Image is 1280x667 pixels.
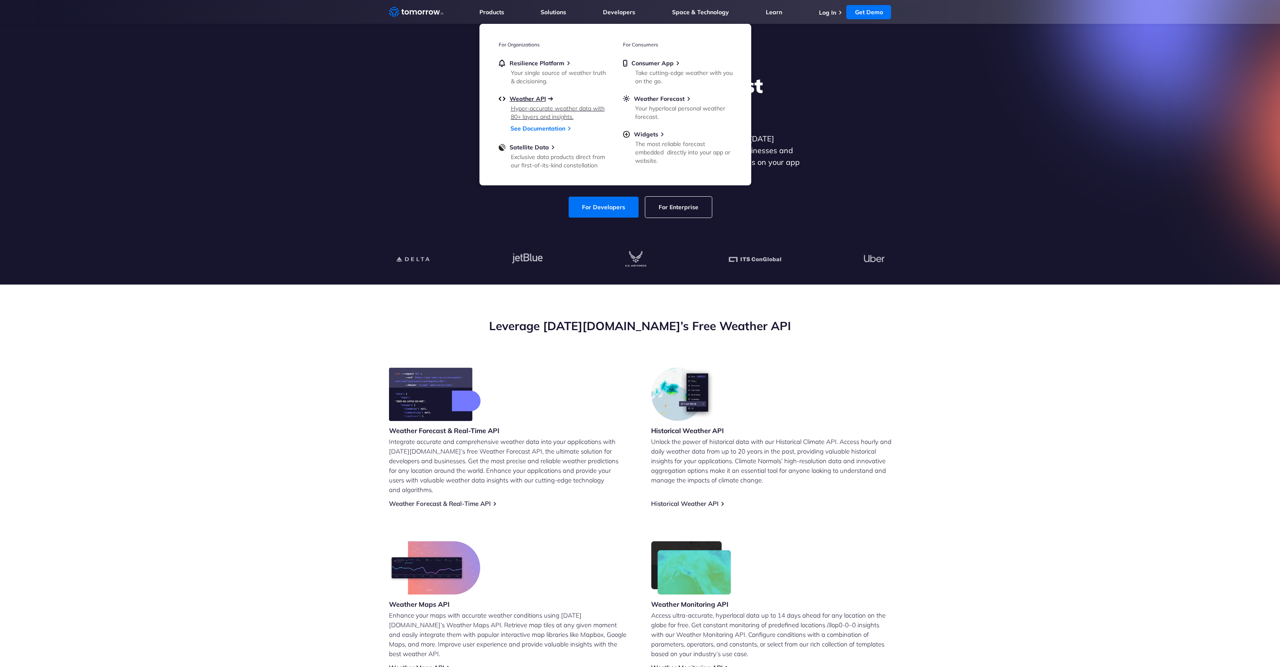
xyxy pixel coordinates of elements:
[623,95,732,119] a: Weather ForecastYour hyperlocal personal weather forecast.
[623,59,732,84] a: Consumer AppTake cutting-edge weather with you on the go.
[499,144,505,151] img: satellite-data-menu.png
[623,95,630,103] img: sun.svg
[479,133,802,180] p: Get reliable and precise weather data through our free API. Count on [DATE][DOMAIN_NAME] for quic...
[511,153,608,169] div: Exclusive data products direct from our first-of-its-kind constellation
[603,8,635,16] a: Developers
[479,73,802,123] h1: Explore the World’s Best Weather API
[634,131,658,138] span: Widgets
[499,59,608,84] a: Resilience PlatformYour single source of weather truth & decisioning.
[672,8,729,16] a: Space & Technology
[499,144,608,168] a: Satellite DataExclusive data products direct from our first-of-its-kind constellation
[645,197,712,218] a: For Enterprise
[635,140,733,165] div: The most reliable forecast embedded directly into your app or website.
[541,8,566,16] a: Solutions
[651,611,891,659] p: Access ultra-accurate, hyperlocal data up to 14 days ahead for any location on the globe for free...
[651,500,719,508] a: Historical Weather API
[623,131,630,138] img: plus-circle.svg
[499,95,505,103] img: api.svg
[511,69,608,85] div: Your single source of weather truth & decisioning.
[569,197,639,218] a: For Developers
[635,69,733,85] div: Take cutting-edge weather with you on the go.
[651,600,731,609] h3: Weather Monitoring API
[389,426,500,435] h3: Weather Forecast & Real-Time API
[623,59,627,67] img: mobile.svg
[511,104,608,121] div: Hyper-accurate weather data with 80+ layers and insights.
[631,59,674,67] span: Consumer App
[623,131,732,163] a: WidgetsThe most reliable forecast embedded directly into your app or website.
[651,437,891,485] p: Unlock the power of historical data with our Historical Climate API. Access hourly and daily weat...
[846,5,891,19] a: Get Demo
[499,59,505,67] img: bell.svg
[510,144,549,151] span: Satellite Data
[510,59,564,67] span: Resilience Platform
[634,95,685,103] span: Weather Forecast
[389,318,891,334] h2: Leverage [DATE][DOMAIN_NAME]’s Free Weather API
[389,600,480,609] h3: Weather Maps API
[635,104,733,121] div: Your hyperlocal personal weather forecast.
[510,95,546,103] span: Weather API
[389,611,629,659] p: Enhance your maps with accurate weather conditions using [DATE][DOMAIN_NAME]’s Weather Maps API. ...
[389,500,491,508] a: Weather Forecast & Real-Time API
[479,8,504,16] a: Products
[623,41,732,48] h3: For Consumers
[499,95,608,119] a: Weather APIHyper-accurate weather data with 80+ layers and insights.
[766,8,782,16] a: Learn
[389,437,629,495] p: Integrate accurate and comprehensive weather data into your applications with [DATE][DOMAIN_NAME]...
[819,9,836,16] a: Log In
[499,41,608,48] h3: For Organizations
[389,6,443,18] a: Home link
[651,426,724,435] h3: Historical Weather API
[510,125,565,132] a: See Documentation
